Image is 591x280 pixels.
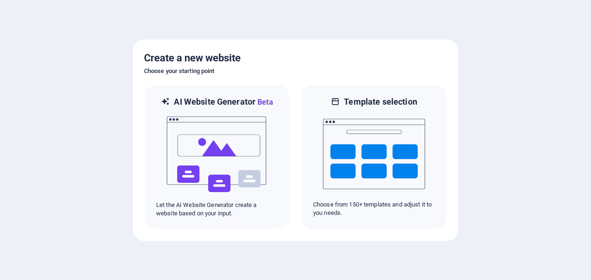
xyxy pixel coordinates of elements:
[256,98,273,107] span: Beta
[313,200,435,217] p: Choose from 150+ templates and adjust it to you needs.
[344,96,417,107] h6: Template selection
[301,84,447,230] div: Template selectionChoose from 150+ templates and adjust it to you needs.
[144,51,447,66] h5: Create a new website
[144,66,447,77] h6: Choose your starting point
[166,108,268,201] img: ai
[174,96,273,108] h6: AI Website Generator
[144,84,290,230] div: AI Website GeneratorBetaaiLet the AI Website Generator create a website based on your input.
[156,201,278,218] p: Let the AI Website Generator create a website based on your input.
